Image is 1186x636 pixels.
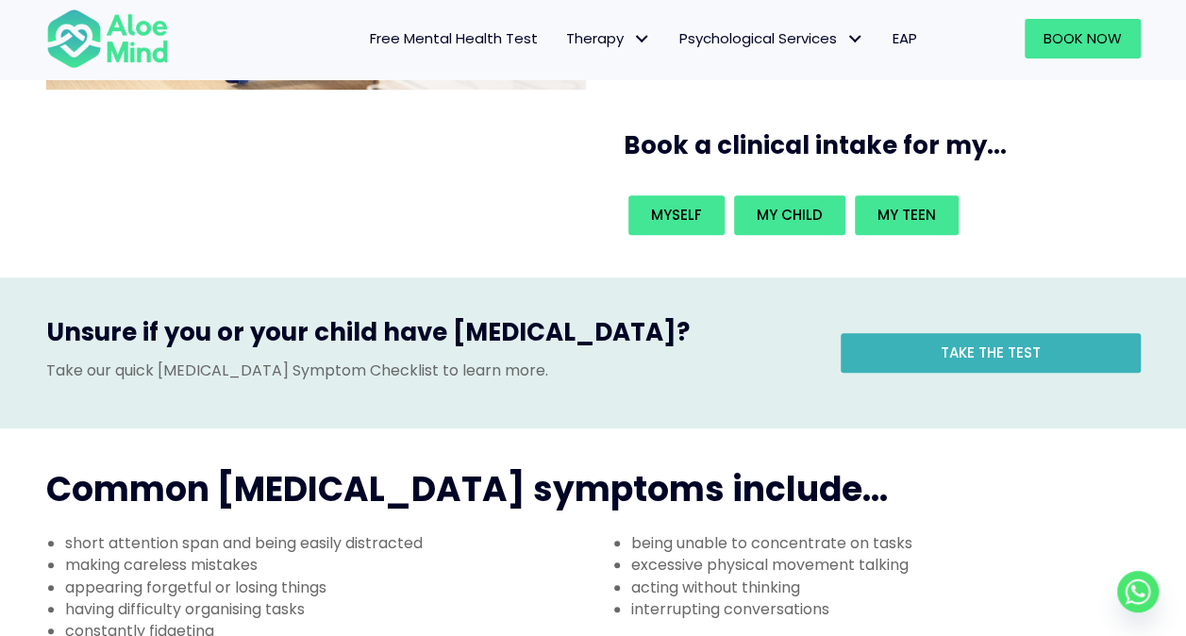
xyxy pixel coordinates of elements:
[46,315,812,359] h3: Unsure if you or your child have [MEDICAL_DATA]?
[631,577,1160,598] li: acting without thinking
[628,195,725,235] a: Myself
[841,333,1141,373] a: Take the test
[566,28,651,48] span: Therapy
[842,25,869,53] span: Psychological Services: submenu
[46,465,888,513] span: Common [MEDICAL_DATA] symptoms include...
[734,195,845,235] a: My child
[624,128,1148,162] h3: Book a clinical intake for my...
[552,19,665,59] a: TherapyTherapy: submenu
[877,205,936,225] span: My teen
[65,554,593,576] li: making careless mistakes
[941,343,1041,362] span: Take the test
[193,19,931,59] nav: Menu
[628,25,656,53] span: Therapy: submenu
[631,598,1160,620] li: interrupting conversations
[46,360,812,381] p: Take our quick [MEDICAL_DATA] Symptom Checklist to learn more.
[757,205,823,225] span: My child
[65,532,593,554] li: short attention span and being easily distracted
[651,205,702,225] span: Myself
[631,554,1160,576] li: excessive physical movement talking
[665,19,878,59] a: Psychological ServicesPsychological Services: submenu
[631,532,1160,554] li: being unable to concentrate on tasks
[370,28,538,48] span: Free Mental Health Test
[893,28,917,48] span: EAP
[855,195,959,235] a: My teen
[624,191,1129,240] div: Book an intake for my...
[356,19,552,59] a: Free Mental Health Test
[1117,571,1159,612] a: Whatsapp
[1044,28,1122,48] span: Book Now
[878,19,931,59] a: EAP
[1025,19,1141,59] a: Book Now
[46,8,169,70] img: Aloe mind Logo
[679,28,864,48] span: Psychological Services
[65,598,593,620] li: having difficulty organising tasks
[65,577,593,598] li: appearing forgetful or losing things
